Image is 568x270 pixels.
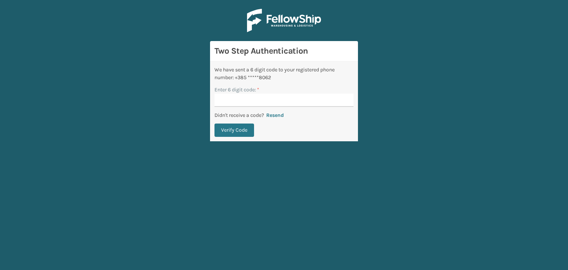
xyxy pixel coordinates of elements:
p: Didn't receive a code? [214,111,264,119]
label: Enter 6 digit code: [214,86,259,94]
button: Resend [264,112,286,119]
img: Logo [247,9,321,32]
h3: Two Step Authentication [214,45,354,57]
button: Verify Code [214,124,254,137]
div: We have sent a 6 digit code to your registered phone number: +385 *****8062 [214,66,354,81]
